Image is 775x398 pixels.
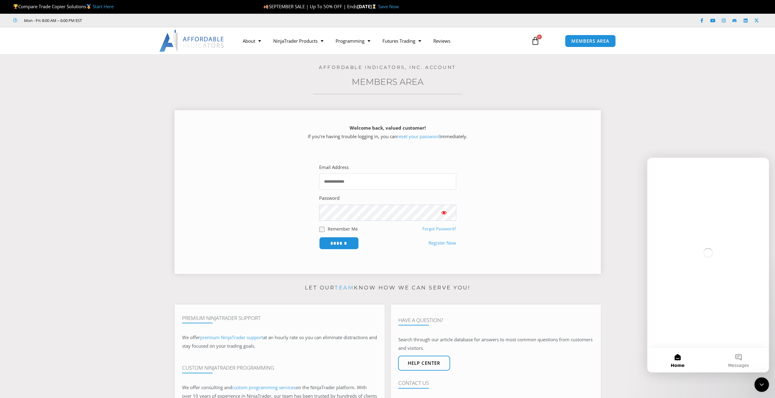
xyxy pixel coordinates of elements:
[397,133,440,139] a: reset your password
[432,205,456,221] button: Show password
[174,283,601,293] p: Let our know how we can serve you!
[398,317,593,323] h4: Have A Question?
[182,334,200,340] span: We offer
[647,158,769,372] iframe: Intercom live chat
[357,3,378,9] strong: [DATE]
[319,163,349,172] label: Email Address
[200,334,263,340] a: premium NinjaTrader support
[378,3,399,9] a: Save Now
[185,124,590,141] p: If you’re having trouble logging in, you can immediately.
[422,226,456,231] a: Forgot Password?
[237,34,267,48] a: About
[13,4,18,9] img: 🏆
[428,239,456,247] a: Register Now
[329,34,376,48] a: Programming
[398,335,593,353] p: Search through our article database for answers to most common questions from customers and visit...
[372,4,376,9] img: ⌛
[23,17,82,24] span: Mon - Fri: 8:00 AM – 6:00 PM EST
[398,356,450,371] a: Help center
[264,4,268,9] img: 🍂
[232,384,296,390] a: custom programming services
[408,361,440,365] span: Help center
[522,32,549,50] a: 0
[571,39,609,43] span: MEMBERS AREA
[93,3,114,9] a: Start Here
[182,315,377,321] h4: Premium NinjaTrader Support
[159,30,225,52] img: LogoAI | Affordable Indicators – NinjaTrader
[13,3,114,9] span: Compare Trade Copier Solutions
[398,380,593,386] h4: Contact Us
[352,77,424,87] a: Members Area
[335,285,354,291] a: team
[86,4,91,9] img: 🥇
[537,34,542,39] span: 0
[90,17,182,23] iframe: Customer reviews powered by Trustpilot
[427,34,456,48] a: Reviews
[319,64,456,70] a: Affordable Indicators, Inc. Account
[182,384,296,390] span: We offer consulting and
[267,34,329,48] a: NinjaTrader Products
[328,226,358,232] label: Remember Me
[376,34,427,48] a: Futures Trading
[237,34,524,48] nav: Menu
[182,334,377,349] span: at an hourly rate so you can eliminate distractions and stay focused on your trading goals.
[263,3,357,9] span: SEPTEMBER SALE | Up To 50% OFF | Ends
[350,125,426,131] strong: Welcome back, valued customer!
[754,377,769,392] iframe: Intercom live chat
[319,194,340,203] label: Password
[182,365,377,371] h4: Custom NinjaTrader Programming
[565,35,616,47] a: MEMBERS AREA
